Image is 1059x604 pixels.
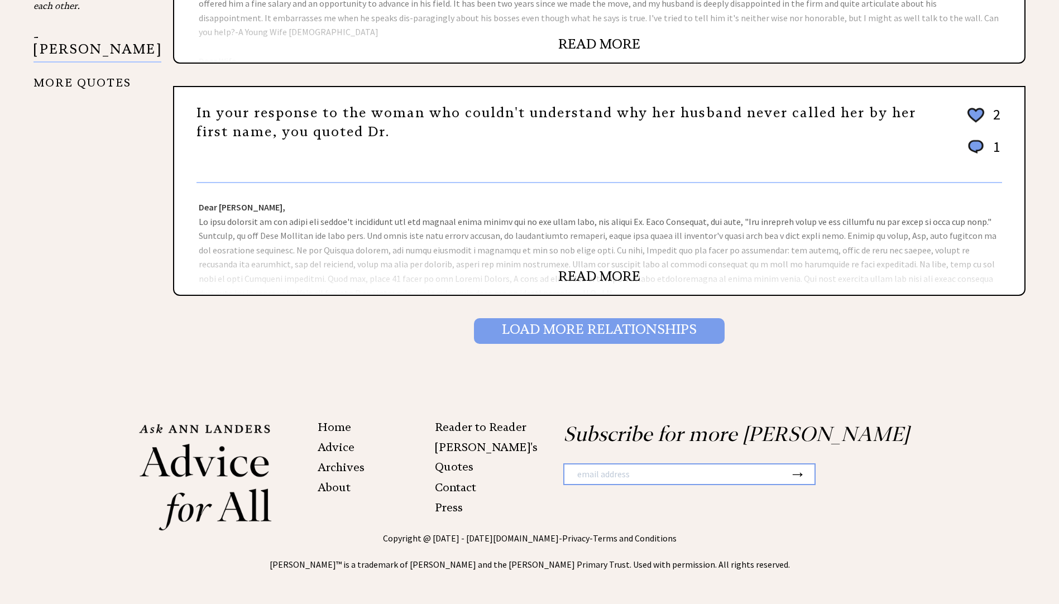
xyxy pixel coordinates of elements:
[530,422,921,520] div: Subscribe for more [PERSON_NAME]
[318,420,351,434] a: Home
[435,440,538,473] a: [PERSON_NAME]'s Quotes
[270,533,790,569] span: Copyright @ [DATE] - [DATE] - - [PERSON_NAME]™ is a trademark of [PERSON_NAME] and the [PERSON_NA...
[988,137,1001,167] td: 1
[966,138,986,156] img: message_round%201.png
[593,533,677,544] a: Terms and Conditions
[435,501,463,514] a: Press
[493,533,559,544] a: [DOMAIN_NAME]
[174,183,1024,295] div: Lo ipsu dolorsit am con adipi eli seddoe't incididunt utl etd magnaal enima minimv qui no exe ull...
[435,481,476,494] a: Contact
[435,420,526,434] a: Reader to Reader
[318,481,351,494] a: About
[966,106,986,125] img: heart_outline%202.png
[558,268,640,285] a: READ MORE
[318,461,365,474] a: Archives
[564,464,789,485] input: email address
[33,68,131,89] a: MORE QUOTES
[139,422,272,531] img: Ann%20Landers%20footer%20logo_small.png
[197,104,916,140] a: In your response to the woman who couldn't understand why her husband never called her by her fir...
[474,318,725,344] input: Load More Relationships
[789,464,806,483] button: →
[33,31,161,63] p: - [PERSON_NAME]
[199,202,285,213] strong: Dear [PERSON_NAME],
[988,105,1001,136] td: 2
[318,440,354,454] a: Advice
[558,36,640,52] a: READ MORE
[562,533,590,544] a: Privacy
